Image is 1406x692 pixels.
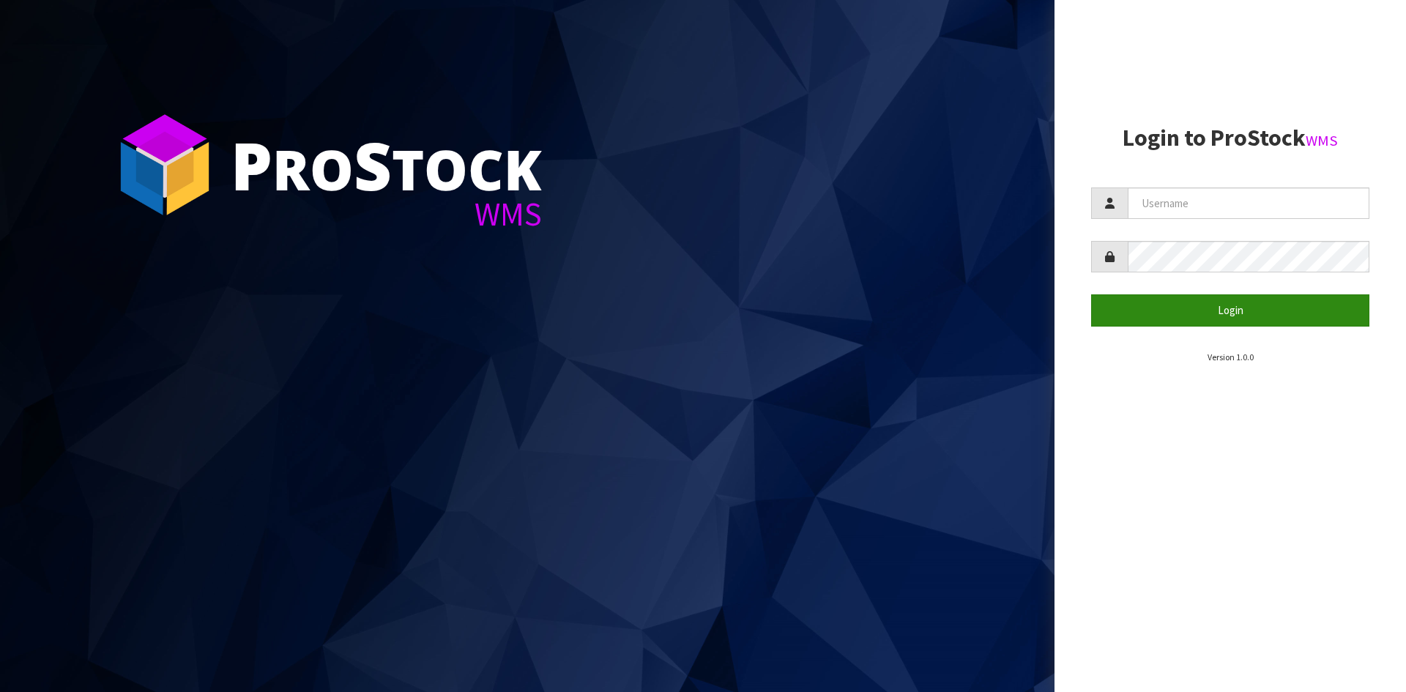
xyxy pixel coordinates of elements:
[1306,131,1338,150] small: WMS
[1091,125,1369,151] h2: Login to ProStock
[110,110,220,220] img: ProStock Cube
[1091,294,1369,326] button: Login
[354,120,392,209] span: S
[231,198,542,231] div: WMS
[1128,187,1369,219] input: Username
[231,132,542,198] div: ro tock
[231,120,272,209] span: P
[1208,351,1254,362] small: Version 1.0.0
